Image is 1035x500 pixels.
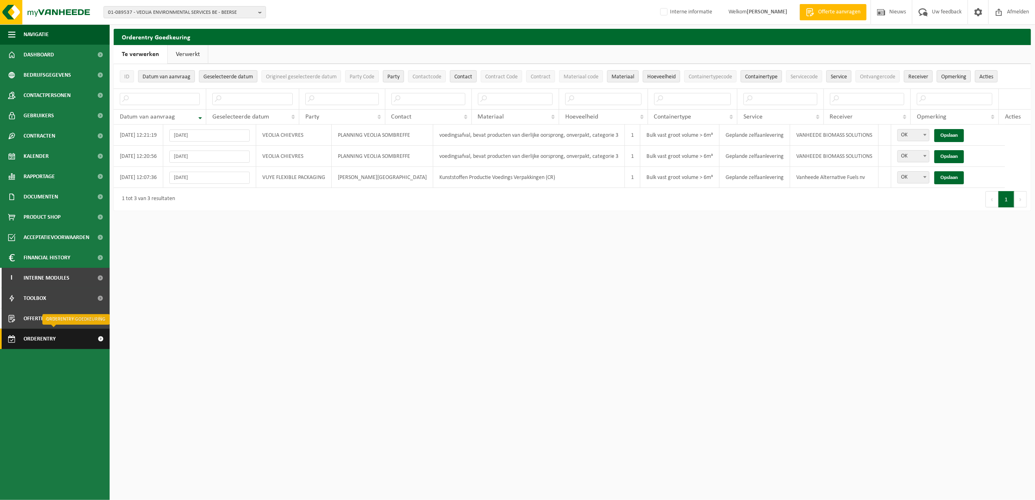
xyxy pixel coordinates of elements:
[611,74,634,80] span: Materiaal
[831,74,847,80] span: Service
[1014,191,1027,207] button: Next
[654,114,691,120] span: Containertype
[24,329,92,349] span: Orderentry Goedkeuring
[904,70,933,82] button: ReceiverReceiver: Activate to sort
[607,70,639,82] button: MateriaalMateriaal: Activate to sort
[659,6,712,18] label: Interne informatie
[640,146,720,167] td: Bulk vast groot volume > 6m³
[350,74,374,80] span: Party Code
[898,172,929,183] span: OK
[790,125,879,146] td: VANHEEDE BIOMASS SOLUTIONS
[24,248,70,268] span: Financial History
[383,70,404,82] button: PartyParty: Activate to sort
[985,191,998,207] button: Previous
[745,74,778,80] span: Containertype
[790,167,879,188] td: Vanheede Alternative Fuels nv
[720,125,790,146] td: Geplande zelfaanlevering
[256,146,332,167] td: VEOLIA CHIEVRES
[747,9,787,15] strong: [PERSON_NAME]
[454,74,472,80] span: Contact
[856,70,900,82] button: OntvangercodeOntvangercode: Activate to sort
[643,70,680,82] button: HoeveelheidHoeveelheid: Activate to sort
[120,114,175,120] span: Datum van aanvraag
[114,125,163,146] td: [DATE] 12:21:19
[24,268,69,288] span: Interne modules
[345,70,379,82] button: Party CodeParty Code: Activate to sort
[24,187,58,207] span: Documenten
[741,70,782,82] button: ContainertypeContainertype: Activate to sort
[790,146,879,167] td: VANHEEDE BIOMASS SOLUTIONS
[791,74,818,80] span: Servicecode
[256,167,332,188] td: VUYE FLEXIBLE PACKAGING
[256,125,332,146] td: VEOLIA CHIEVRES
[114,29,1031,45] h2: Orderentry Goedkeuring
[24,308,75,329] span: Offerte aanvragen
[114,167,163,188] td: [DATE] 12:07:36
[118,192,175,207] div: 1 tot 3 van 3 resultaten
[199,70,257,82] button: Geselecteerde datumGeselecteerde datum: Activate to sort
[433,167,625,188] td: Kunststoffen Productie Voedings Verpakkingen (CR)
[526,70,555,82] button: ContractContract: Activate to sort
[934,129,964,142] a: Opslaan
[1005,114,1021,120] span: Acties
[743,114,763,120] span: Service
[689,74,732,80] span: Containertypecode
[826,70,851,82] button: ServiceService: Activate to sort
[203,74,253,80] span: Geselecteerde datum
[786,70,822,82] button: ServicecodeServicecode: Activate to sort
[24,65,71,85] span: Bedrijfsgegevens
[24,106,54,126] span: Gebruikers
[478,114,504,120] span: Materiaal
[564,74,599,80] span: Materiaal code
[433,125,625,146] td: voedingsafval, bevat producten van dierlijke oorsprong, onverpakt, categorie 3
[24,207,61,227] span: Product Shop
[481,70,522,82] button: Contract CodeContract Code: Activate to sort
[640,167,720,188] td: Bulk vast groot volume > 6m³
[720,146,790,167] td: Geplande zelfaanlevering
[305,114,319,120] span: Party
[860,74,895,80] span: Ontvangercode
[124,74,130,80] span: ID
[934,150,964,163] a: Opslaan
[897,171,929,183] span: OK
[24,45,54,65] span: Dashboard
[908,74,928,80] span: Receiver
[941,74,966,80] span: Opmerking
[565,114,598,120] span: Hoeveelheid
[799,4,866,20] a: Offerte aanvragen
[143,74,190,80] span: Datum van aanvraag
[720,167,790,188] td: Geplande zelfaanlevering
[332,146,433,167] td: PLANNING VEOLIA SOMBREFFE
[647,74,676,80] span: Hoeveelheid
[24,126,55,146] span: Contracten
[625,146,640,167] td: 1
[24,166,55,187] span: Rapportage
[24,85,71,106] span: Contactpersonen
[640,125,720,146] td: Bulk vast groot volume > 6m³
[937,70,971,82] button: OpmerkingOpmerking: Activate to sort
[408,70,446,82] button: ContactcodeContactcode: Activate to sort
[104,6,266,18] button: 01-089537 - VEOLIA ENVIRONMENTAL SERVICES BE - BEERSE
[24,227,89,248] span: Acceptatievoorwaarden
[625,125,640,146] td: 1
[266,74,337,80] span: Origineel geselecteerde datum
[212,114,269,120] span: Geselecteerde datum
[998,191,1014,207] button: 1
[332,125,433,146] td: PLANNING VEOLIA SOMBREFFE
[897,150,929,162] span: OK
[684,70,737,82] button: ContainertypecodeContainertypecode: Activate to sort
[559,70,603,82] button: Materiaal codeMateriaal code: Activate to sort
[108,6,255,19] span: 01-089537 - VEOLIA ENVIRONMENTAL SERVICES BE - BEERSE
[332,167,433,188] td: [PERSON_NAME][GEOGRAPHIC_DATA]
[979,74,993,80] span: Acties
[934,171,964,184] a: Opslaan
[114,146,163,167] td: [DATE] 12:20:56
[898,129,929,141] span: OK
[138,70,195,82] button: Datum van aanvraagDatum van aanvraag: Activate to remove sorting
[898,151,929,162] span: OK
[24,24,49,45] span: Navigatie
[830,114,853,120] span: Receiver
[387,74,400,80] span: Party
[917,114,946,120] span: Opmerking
